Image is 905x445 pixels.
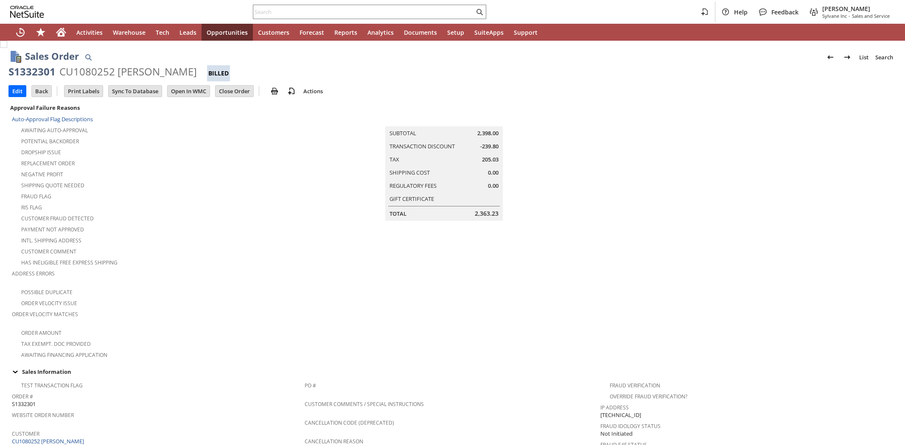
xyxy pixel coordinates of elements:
[174,24,202,41] a: Leads
[488,182,499,190] span: 0.00
[21,237,81,244] a: Intl. Shipping Address
[21,215,94,222] a: Customer Fraud Detected
[8,102,301,113] div: Approval Failure Reasons
[300,28,324,36] span: Forecast
[389,195,434,203] a: Gift Certificate
[56,27,66,37] svg: Home
[21,226,84,233] a: Payment not approved
[12,412,74,419] a: Website Order Number
[447,28,464,36] span: Setup
[253,7,474,17] input: Search
[385,113,503,126] caption: Summary
[151,24,174,41] a: Tech
[207,28,248,36] span: Opportunities
[600,423,661,430] a: Fraud Idology Status
[269,86,280,96] img: print.svg
[25,49,79,63] h1: Sales Order
[488,169,499,177] span: 0.00
[156,28,169,36] span: Tech
[610,382,660,389] a: Fraud Verification
[21,248,76,255] a: Customer Comment
[305,400,424,408] a: Customer Comments / Special Instructions
[600,404,629,411] a: IP Address
[734,8,748,16] span: Help
[480,142,499,150] span: -239.80
[21,329,62,337] a: Order Amount
[21,382,83,389] a: Test Transaction Flag
[21,182,84,189] a: Shipping Quote Needed
[771,8,799,16] span: Feedback
[21,160,75,167] a: Replacement Order
[474,7,485,17] svg: Search
[216,86,253,97] input: Close Order
[334,28,357,36] span: Reports
[442,24,469,41] a: Setup
[9,86,26,97] input: Edit
[509,24,543,41] a: Support
[10,24,31,41] a: Recent Records
[610,393,687,400] a: Override Fraud Verification?
[12,393,33,400] a: Order #
[12,400,36,408] span: S1332301
[32,86,51,97] input: Back
[389,210,406,217] a: Total
[389,129,416,137] a: Subtotal
[305,419,394,426] a: Cancellation Code (deprecated)
[253,24,294,41] a: Customers
[258,28,289,36] span: Customers
[305,438,363,445] a: Cancellation Reason
[305,382,316,389] a: PO #
[469,24,509,41] a: SuiteApps
[475,209,499,218] span: 2,363.23
[8,65,56,78] div: S1332301
[822,5,890,13] span: [PERSON_NAME]
[113,28,146,36] span: Warehouse
[825,52,835,62] img: Previous
[362,24,399,41] a: Analytics
[294,24,329,41] a: Forecast
[389,156,399,163] a: Tax
[842,52,852,62] img: Next
[202,24,253,41] a: Opportunities
[31,24,51,41] div: Shortcuts
[389,142,455,150] a: Transaction Discount
[856,50,872,64] a: List
[872,50,897,64] a: Search
[389,169,430,176] a: Shipping Cost
[64,86,103,97] input: Print Labels
[12,311,78,318] a: Order Velocity Matches
[12,270,55,277] a: Address Errors
[399,24,442,41] a: Documents
[389,182,437,189] a: Regulatory Fees
[514,28,538,36] span: Support
[477,129,499,137] span: 2,398.00
[21,259,118,266] a: Has Ineligible Free Express Shipping
[852,13,890,19] span: Sales and Service
[21,300,77,307] a: Order Velocity Issue
[21,127,88,134] a: Awaiting Auto-Approval
[8,366,893,377] div: Sales Information
[71,24,108,41] a: Activities
[21,204,42,211] a: RIS flag
[21,149,61,156] a: Dropship Issue
[36,27,46,37] svg: Shortcuts
[474,28,504,36] span: SuiteApps
[822,13,847,19] span: Sylvane Inc
[8,366,897,377] td: Sales Information
[21,138,79,145] a: Potential Backorder
[21,289,73,296] a: Possible Duplicate
[21,340,91,348] a: Tax Exempt. Doc Provided
[21,351,107,359] a: Awaiting Financing Application
[108,24,151,41] a: Warehouse
[849,13,850,19] span: -
[404,28,437,36] span: Documents
[21,193,51,200] a: Fraud Flag
[109,86,162,97] input: Sync To Database
[367,28,394,36] span: Analytics
[600,411,641,419] span: [TECHNICAL_ID]
[12,437,86,445] a: CU1080252 [PERSON_NAME]
[207,65,230,81] div: Billed
[21,171,63,178] a: Negative Profit
[51,24,71,41] a: Home
[179,28,196,36] span: Leads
